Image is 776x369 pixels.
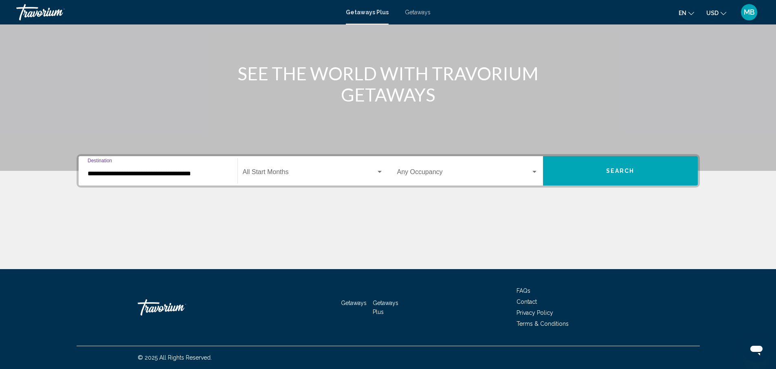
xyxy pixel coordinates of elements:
h1: SEE THE WORLD WITH TRAVORIUM GETAWAYS [235,63,541,105]
a: Travorium [138,295,219,320]
a: Privacy Policy [517,309,553,316]
div: Search widget [79,156,698,186]
iframe: Button to launch messaging window [743,336,769,362]
button: User Menu [739,4,760,21]
span: © 2025 All Rights Reserved. [138,354,212,361]
a: Terms & Conditions [517,320,569,327]
button: Change language [679,7,694,19]
span: en [679,10,686,16]
span: MB [744,8,755,16]
a: Getaways [405,9,431,15]
a: Contact [517,298,537,305]
span: Search [606,168,635,175]
span: USD [706,10,719,16]
button: Change currency [706,7,726,19]
a: Getaways [341,300,367,306]
button: Search [543,156,698,186]
a: Getaways Plus [346,9,389,15]
a: FAQs [517,287,530,294]
a: Travorium [16,4,338,20]
a: Getaways Plus [373,300,398,315]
